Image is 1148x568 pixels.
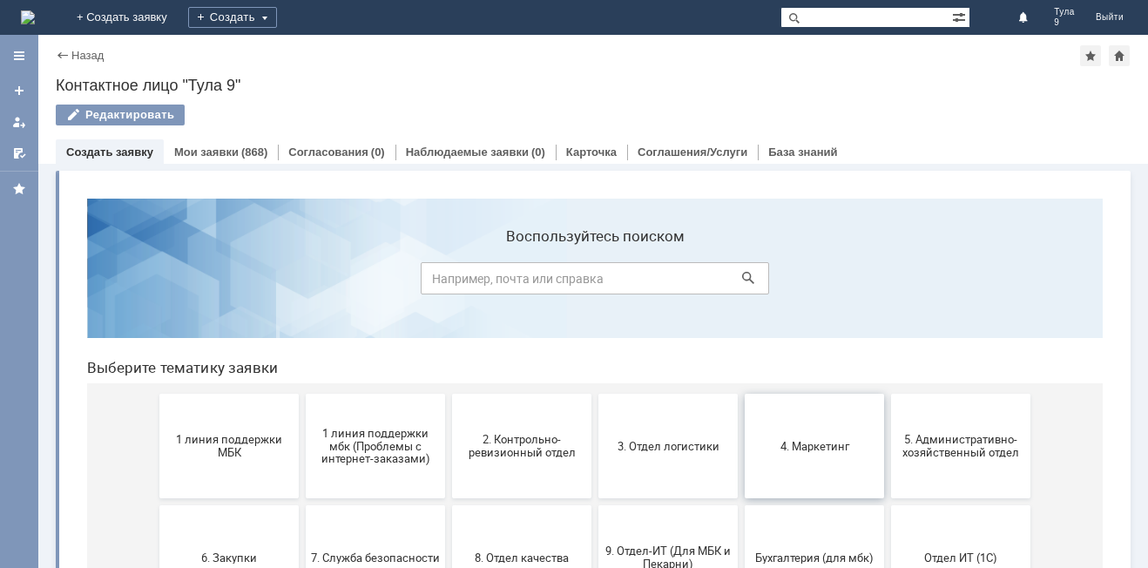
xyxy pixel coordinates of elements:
[5,139,33,167] a: Мои согласования
[672,321,811,425] button: Бухгалтерия (для мбк)
[91,248,220,274] span: 1 линия поддержки МБК
[5,77,33,105] a: Создать заявку
[384,366,513,379] span: 8. Отдел качества
[238,241,367,281] span: 1 линия поддержки мбк (Проблемы с интернет-заказами)
[672,432,811,537] button: Это соглашение не активно!
[56,77,1131,94] div: Контактное лицо "Тула 9"
[818,321,957,425] button: Отдел ИТ (1С)
[379,321,518,425] button: 8. Отдел качества
[241,145,267,159] div: (868)
[238,477,367,490] span: Отдел-ИТ (Офис)
[768,145,837,159] a: База знаний
[288,145,368,159] a: Согласования
[566,145,617,159] a: Карточка
[531,145,545,159] div: (0)
[530,254,659,267] span: 3. Отдел логистики
[71,49,104,62] a: Назад
[5,108,33,136] a: Мои заявки
[91,471,220,497] span: Отдел-ИТ (Битрикс24 и CRM)
[233,432,372,537] button: Отдел-ИТ (Офис)
[233,209,372,314] button: 1 линия поддержки мбк (Проблемы с интернет-заказами)
[86,432,226,537] button: Отдел-ИТ (Битрикс24 и CRM)
[677,366,806,379] span: Бухгалтерия (для мбк)
[238,366,367,379] span: 7. Служба безопасности
[384,477,513,490] span: Финансовый отдел
[818,209,957,314] button: 5. Административно-хозяйственный отдел
[348,43,696,60] label: Воспользуйтесь поиском
[823,248,952,274] span: 5. Административно-хозяйственный отдел
[677,471,806,497] span: Это соглашение не активно!
[174,145,239,159] a: Мои заявки
[525,321,665,425] button: 9. Отдел-ИТ (Для МБК и Пекарни)
[1054,17,1075,28] span: 9
[530,477,659,490] span: Франчайзинг
[1080,45,1101,66] div: Добавить в избранное
[348,78,696,110] input: Например, почта или справка
[638,145,747,159] a: Соглашения/Услуги
[66,145,153,159] a: Создать заявку
[371,145,385,159] div: (0)
[818,432,957,537] button: [PERSON_NAME]. Услуги ИТ для МБК (оформляет L1)
[1109,45,1130,66] div: Сделать домашней страницей
[530,360,659,386] span: 9. Отдел-ИТ (Для МБК и Пекарни)
[14,174,1030,192] header: Выберите тематику заявки
[823,464,952,504] span: [PERSON_NAME]. Услуги ИТ для МБК (оформляет L1)
[21,10,35,24] a: Перейти на домашнюю страницу
[86,321,226,425] button: 6. Закупки
[21,10,35,24] img: logo
[525,209,665,314] button: 3. Отдел логистики
[188,7,277,28] div: Создать
[91,366,220,379] span: 6. Закупки
[233,321,372,425] button: 7. Служба безопасности
[384,248,513,274] span: 2. Контрольно-ревизионный отдел
[525,432,665,537] button: Франчайзинг
[672,209,811,314] button: 4. Маркетинг
[86,209,226,314] button: 1 линия поддержки МБК
[379,209,518,314] button: 2. Контрольно-ревизионный отдел
[1054,7,1075,17] span: Тула
[677,254,806,267] span: 4. Маркетинг
[952,8,969,24] span: Расширенный поиск
[823,366,952,379] span: Отдел ИТ (1С)
[379,432,518,537] button: Финансовый отдел
[406,145,529,159] a: Наблюдаемые заявки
